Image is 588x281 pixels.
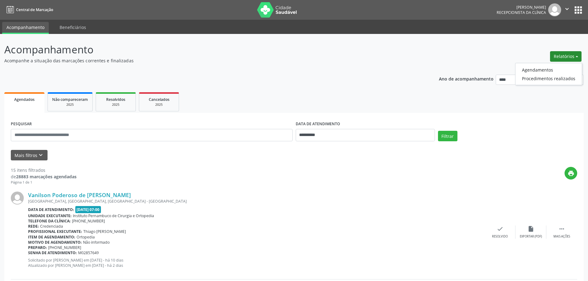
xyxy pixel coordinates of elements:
b: Item de agendamento: [28,234,75,240]
div: de [11,173,77,180]
div: 15 itens filtrados [11,167,77,173]
b: Senha de atendimento: [28,250,77,255]
div: [GEOGRAPHIC_DATA], [GEOGRAPHIC_DATA], [GEOGRAPHIC_DATA] - [GEOGRAPHIC_DATA] [28,199,485,204]
div: Resolvido [492,234,508,239]
button: Mais filtroskeyboard_arrow_down [11,150,48,161]
p: Ano de acompanhamento [439,75,494,82]
div: Mais ações [553,234,570,239]
div: Página 1 de 1 [11,180,77,185]
span: Cancelados [149,97,169,102]
img: img [548,3,561,16]
span: Central de Marcação [16,7,53,12]
a: Agendamentos [515,65,582,74]
span: M02857649 [78,250,99,255]
span: Recepcionista da clínica [497,10,546,15]
b: Rede: [28,224,39,229]
div: 2025 [52,102,88,107]
p: Acompanhe a situação das marcações correntes e finalizadas [4,57,410,64]
span: Ortopedia [77,234,95,240]
a: Vanilson Poderoso de [PERSON_NAME] [28,192,131,198]
button: Relatórios [550,51,582,62]
strong: 28883 marcações agendadas [16,174,77,180]
div: 2025 [100,102,131,107]
ul: Relatórios [515,63,582,85]
i: print [568,170,574,177]
i: check [497,225,503,232]
b: Preparo: [28,245,47,250]
span: Não informado [83,240,110,245]
button: Filtrar [438,131,457,141]
p: Acompanhamento [4,42,410,57]
b: Telefone da clínica: [28,218,71,224]
b: Unidade executante: [28,213,72,218]
img: img [11,192,24,205]
label: PESQUISAR [11,119,32,129]
button: apps [573,5,584,15]
b: Profissional executante: [28,229,82,234]
a: Procedimentos realizados [515,74,582,83]
span: [PHONE_NUMBER] [72,218,105,224]
button: print [565,167,577,180]
span: Agendados [14,97,35,102]
span: [PHONE_NUMBER] [48,245,81,250]
div: Exportar (PDF) [520,234,542,239]
button:  [561,3,573,16]
div: [PERSON_NAME] [497,5,546,10]
span: Não compareceram [52,97,88,102]
span: Instituto Pernambuco de Cirurgia e Ortopedia [73,213,154,218]
i: keyboard_arrow_down [37,152,44,159]
b: Motivo de agendamento: [28,240,82,245]
i:  [558,225,565,232]
span: Credenciada [40,224,63,229]
a: Acompanhamento [2,22,49,34]
a: Beneficiários [55,22,90,33]
span: [DATE] 07:00 [75,206,101,213]
i: insert_drive_file [528,225,534,232]
span: Resolvidos [106,97,125,102]
label: DATA DE ATENDIMENTO [296,119,340,129]
b: Data de atendimento: [28,207,74,212]
i:  [564,6,570,12]
div: 2025 [144,102,174,107]
p: Solicitado por [PERSON_NAME] em [DATE] - há 10 dias Atualizado por [PERSON_NAME] em [DATE] - há 2... [28,258,485,268]
a: Central de Marcação [4,5,53,15]
span: Thiago [PERSON_NAME] [83,229,126,234]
